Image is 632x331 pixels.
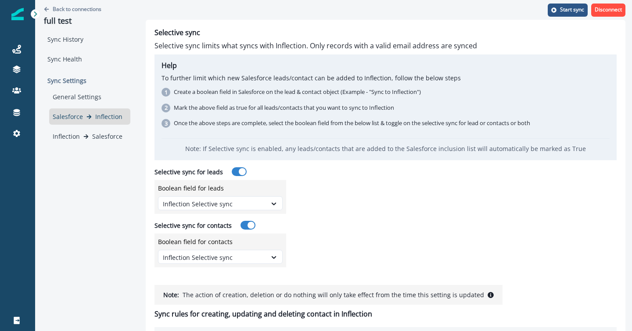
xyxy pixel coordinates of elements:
[163,290,179,299] p: Note:
[11,8,24,20] img: Inflection
[158,237,233,246] p: Boolean field for contacts
[95,112,122,121] p: Inflection
[154,29,617,37] h2: Selective sync
[183,290,484,299] p: The action of creation, deletion or do nothing will only take effect from the time this setting i...
[154,310,617,318] h2: Sync rules for creating, updating and deleting contact in Inflection
[174,104,394,112] p: Mark the above field as true for all leads/contacts that you want to sync to Inflection
[154,221,232,230] p: Selective sync for contacts
[53,5,101,13] p: Back to connections
[162,73,610,83] p: To further limit which new Salesforce leads/contact can be added to Inflection, follow the below ...
[595,7,622,13] p: Disconnect
[44,5,101,13] button: Go back
[548,4,588,17] button: Start sync
[162,88,170,97] div: 1
[44,51,130,67] div: Sync Health
[53,112,83,121] p: Salesforce
[44,72,130,89] p: Sync Settings
[158,183,224,193] p: Boolean field for leads
[162,104,170,112] div: 2
[162,119,170,128] div: 3
[92,132,122,141] p: Salesforce
[154,40,617,51] p: Selective sync limits what syncs with Inflection. Only records with a valid email address are synced
[44,31,130,47] div: Sync History
[162,61,610,70] h2: Help
[49,89,130,105] div: General Settings
[53,132,80,141] p: Inflection
[154,167,223,176] p: Selective sync for leads
[591,4,625,17] button: Disconnect
[185,144,586,153] p: Note: If Selective sync is enabled, any leads/contacts that are added to the Salesforce inclusion...
[560,7,584,13] p: Start sync
[174,119,530,128] p: Once the above steps are complete, select the boolean field from the below list & toggle on the s...
[174,88,421,97] p: Create a boolean field in Salesforce on the lead & contact object (Example - "Sync to Inflection")
[44,16,130,26] p: full test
